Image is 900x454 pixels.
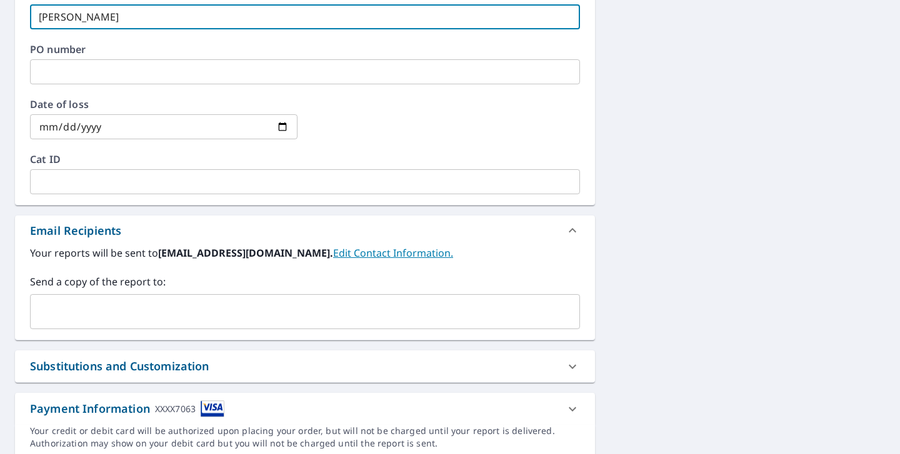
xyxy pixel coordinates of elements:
div: Payment InformationXXXX7063cardImage [15,393,595,425]
label: PO number [30,44,580,54]
div: Email Recipients [30,222,121,239]
label: Your reports will be sent to [30,245,580,260]
div: Email Recipients [15,215,595,245]
div: Substitutions and Customization [15,350,595,382]
b: [EMAIL_ADDRESS][DOMAIN_NAME]. [158,246,333,260]
a: EditContactInfo [333,246,453,260]
label: Cat ID [30,154,580,164]
div: Your credit or debit card will be authorized upon placing your order, but will not be charged unt... [30,425,580,450]
img: cardImage [201,400,224,417]
label: Send a copy of the report to: [30,274,580,289]
div: Payment Information [30,400,224,417]
div: XXXX7063 [155,400,196,417]
div: Substitutions and Customization [30,358,209,375]
label: Date of loss [30,99,297,109]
